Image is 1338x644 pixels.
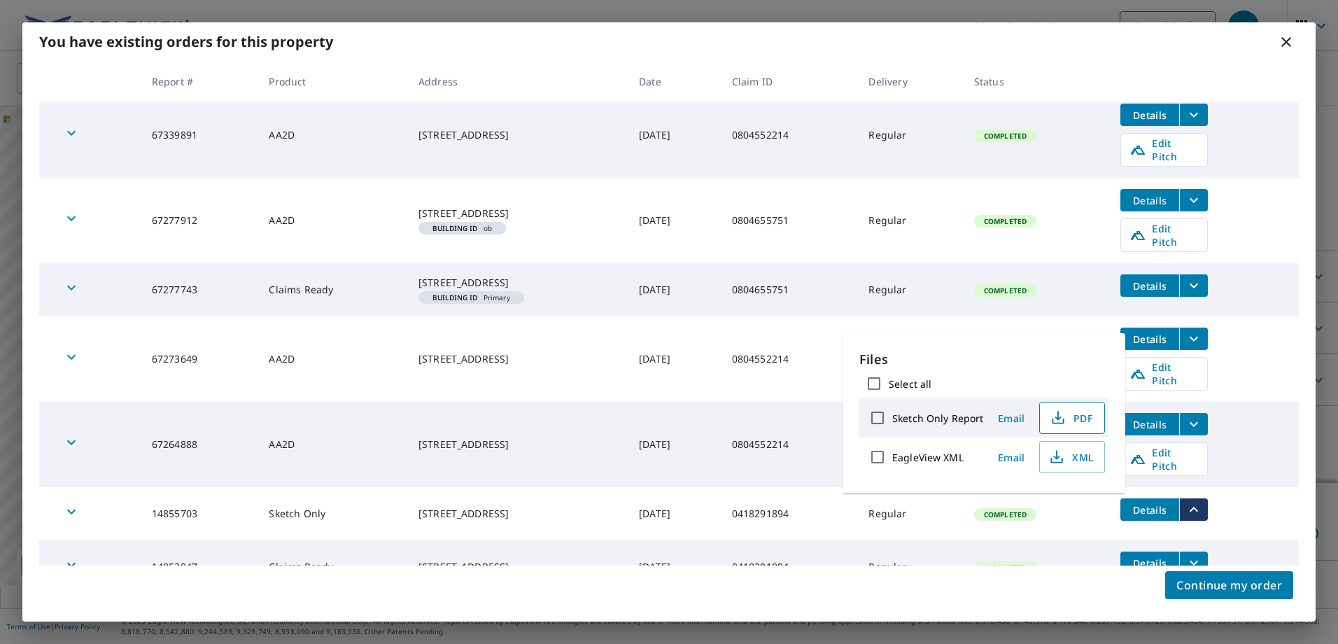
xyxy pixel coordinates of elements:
button: detailsBtn-67273649 [1120,328,1179,350]
button: filesDropdownBtn-67273649 [1179,328,1208,350]
a: Edit Pitch [1120,442,1208,476]
td: AA2D [258,402,407,487]
td: Regular [857,540,962,594]
span: XML [1048,449,1093,465]
button: Email [989,407,1034,429]
th: Report # [141,61,258,102]
button: filesDropdownBtn-67277743 [1179,274,1208,297]
div: [STREET_ADDRESS] [418,437,617,451]
span: Details [1129,194,1171,207]
span: Edit Pitch [1129,446,1199,472]
label: Select all [889,377,931,391]
td: 0804655751 [721,263,858,316]
button: detailsBtn-67277743 [1120,274,1179,297]
div: [STREET_ADDRESS] [418,276,617,290]
td: Regular [857,487,962,540]
button: Continue my order [1165,571,1293,599]
button: filesDropdownBtn-14853047 [1179,552,1208,574]
div: [STREET_ADDRESS] [418,352,617,366]
a: Edit Pitch [1120,357,1208,391]
button: detailsBtn-14855703 [1120,498,1179,521]
span: Details [1129,503,1171,517]
span: Email [994,451,1028,464]
span: Email [994,412,1028,425]
td: [DATE] [628,540,721,594]
span: PDF [1048,409,1093,426]
span: Details [1129,418,1171,431]
td: 0804552214 [721,316,858,402]
em: Building ID [432,225,478,232]
button: detailsBtn-67277912 [1120,189,1179,211]
span: ob [424,225,500,232]
span: Continue my order [1176,575,1282,595]
td: 14853047 [141,540,258,594]
span: Completed [976,216,1035,226]
td: AA2D [258,316,407,402]
td: 67277743 [141,263,258,316]
a: Edit Pitch [1120,133,1208,167]
div: [STREET_ADDRESS] [418,560,617,574]
td: 67273649 [141,316,258,402]
th: Date [628,61,721,102]
td: [DATE] [628,402,721,487]
td: 67277912 [141,178,258,263]
button: Email [989,447,1034,468]
td: 67264888 [141,402,258,487]
th: Product [258,61,407,102]
b: You have existing orders for this property [39,32,333,51]
td: 67339891 [141,92,258,178]
span: Completed [976,510,1035,519]
button: filesDropdownBtn-67277912 [1179,189,1208,211]
span: Edit Pitch [1129,360,1199,387]
span: Completed [976,131,1035,141]
td: Regular [857,92,962,178]
td: [DATE] [628,487,721,540]
div: [STREET_ADDRESS] [418,206,617,220]
td: 0804552214 [721,402,858,487]
td: 0804655751 [721,178,858,263]
th: Delivery [857,61,962,102]
button: detailsBtn-67264888 [1120,413,1179,435]
td: [DATE] [628,316,721,402]
th: Claim ID [721,61,858,102]
td: Regular [857,178,962,263]
button: filesDropdownBtn-67339891 [1179,104,1208,126]
span: Details [1129,556,1171,570]
td: AA2D [258,178,407,263]
td: AA2D [258,92,407,178]
span: Edit Pitch [1129,136,1199,163]
td: 0804552214 [721,92,858,178]
a: Edit Pitch [1120,218,1208,252]
td: [DATE] [628,178,721,263]
span: Details [1129,332,1171,346]
span: Completed [976,286,1035,295]
span: Details [1129,279,1171,293]
em: Building ID [432,294,478,301]
span: Edit Pitch [1129,222,1199,248]
td: Regular [857,316,962,402]
td: Claims Ready [258,540,407,594]
div: [STREET_ADDRESS] [418,507,617,521]
button: detailsBtn-67339891 [1120,104,1179,126]
label: Sketch Only Report [892,412,983,425]
th: Address [407,61,628,102]
span: Details [1129,108,1171,122]
td: 14855703 [141,487,258,540]
button: PDF [1039,402,1105,434]
td: Regular [857,263,962,316]
td: [DATE] [628,263,721,316]
span: Primary [424,294,519,301]
td: Claims Ready [258,263,407,316]
button: detailsBtn-14853047 [1120,552,1179,574]
td: 0418291894 [721,487,858,540]
p: Files [859,350,1108,369]
span: Completed [976,563,1035,573]
th: Status [963,61,1109,102]
label: EagleView XML [892,451,964,464]
button: filesDropdownBtn-14855703 [1179,498,1208,521]
td: [DATE] [628,92,721,178]
div: [STREET_ADDRESS] [418,128,617,142]
button: XML [1039,441,1105,473]
td: 0418291894 [721,540,858,594]
td: Sketch Only [258,487,407,540]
